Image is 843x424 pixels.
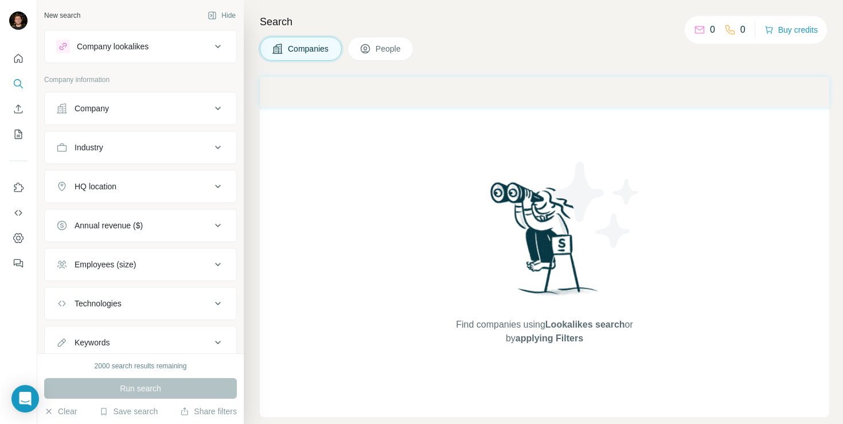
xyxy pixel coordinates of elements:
[77,41,149,52] div: Company lookalikes
[99,406,158,417] button: Save search
[9,203,28,223] button: Use Surfe API
[45,329,236,356] button: Keywords
[764,22,818,38] button: Buy credits
[545,320,625,329] span: Lookalikes search
[260,77,829,107] iframe: Banner
[45,212,236,239] button: Annual revenue ($)
[485,179,604,307] img: Surfe Illustration - Woman searching with binoculars
[740,23,746,37] p: 0
[9,124,28,145] button: My lists
[44,406,77,417] button: Clear
[45,134,236,161] button: Industry
[180,406,237,417] button: Share filters
[9,48,28,69] button: Quick start
[44,75,237,85] p: Company information
[75,142,103,153] div: Industry
[45,33,236,60] button: Company lookalikes
[75,337,110,348] div: Keywords
[9,73,28,94] button: Search
[75,220,143,231] div: Annual revenue ($)
[452,318,636,345] span: Find companies using or by
[9,11,28,30] img: Avatar
[9,99,28,119] button: Enrich CSV
[45,290,236,317] button: Technologies
[710,23,715,37] p: 0
[545,153,648,256] img: Surfe Illustration - Stars
[45,173,236,200] button: HQ location
[75,103,109,114] div: Company
[45,251,236,278] button: Employees (size)
[9,177,28,198] button: Use Surfe on LinkedIn
[44,10,80,21] div: New search
[75,181,116,192] div: HQ location
[260,14,829,30] h4: Search
[75,298,122,309] div: Technologies
[45,95,236,122] button: Company
[376,43,402,55] span: People
[200,7,244,24] button: Hide
[95,361,187,371] div: 2000 search results remaining
[516,333,583,343] span: applying Filters
[11,385,39,413] div: Open Intercom Messenger
[75,259,136,270] div: Employees (size)
[9,253,28,274] button: Feedback
[288,43,330,55] span: Companies
[9,228,28,248] button: Dashboard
